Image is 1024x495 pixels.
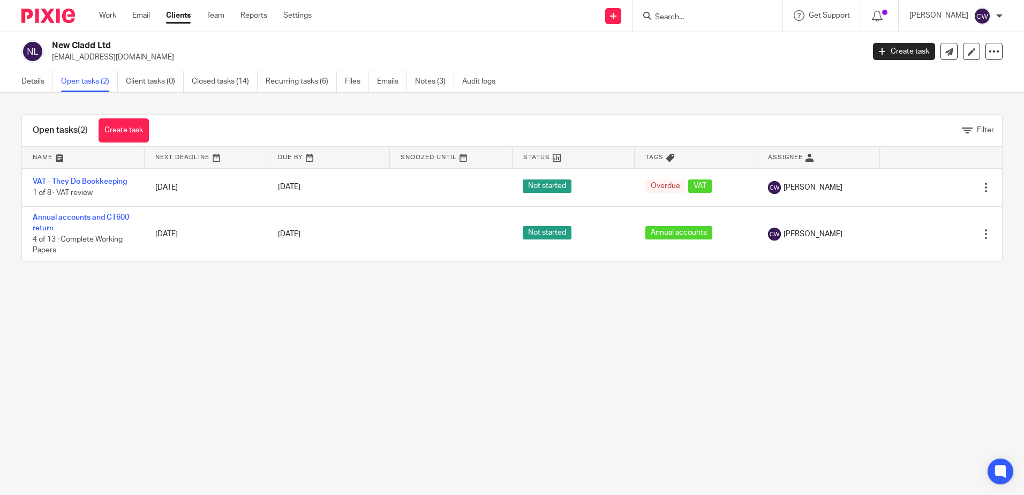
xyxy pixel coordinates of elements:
span: [DATE] [278,230,300,238]
a: Emails [377,71,407,92]
span: VAT [688,179,712,193]
img: svg%3E [21,40,44,63]
a: Open tasks (2) [61,71,118,92]
span: Annual accounts [645,226,712,239]
a: Work [99,10,116,21]
img: svg%3E [768,181,781,194]
span: Overdue [645,179,686,193]
img: svg%3E [768,228,781,241]
span: Tags [645,154,664,160]
span: Filter [977,126,994,134]
span: 1 of 8 · VAT review [33,189,93,197]
a: Notes (3) [415,71,454,92]
td: [DATE] [145,168,267,206]
img: Pixie [21,9,75,23]
a: Team [207,10,224,21]
a: Settings [283,10,312,21]
span: Get Support [809,12,850,19]
td: [DATE] [145,206,267,261]
p: [EMAIL_ADDRESS][DOMAIN_NAME] [52,52,857,63]
a: Email [132,10,150,21]
a: Closed tasks (14) [192,71,258,92]
span: Not started [523,226,571,239]
span: Snoozed Until [401,154,457,160]
a: Files [345,71,369,92]
a: Create task [873,43,935,60]
img: svg%3E [974,7,991,25]
span: Not started [523,179,571,193]
span: [DATE] [278,184,300,191]
span: [PERSON_NAME] [784,182,842,193]
a: Clients [166,10,191,21]
a: Annual accounts and CT600 return [33,214,129,232]
h2: New Cladd Ltd [52,40,696,51]
span: 4 of 13 · Complete Working Papers [33,236,123,254]
span: [PERSON_NAME] [784,229,842,239]
a: Recurring tasks (6) [266,71,337,92]
a: Create task [99,118,149,142]
input: Search [654,13,750,22]
p: [PERSON_NAME] [909,10,968,21]
a: VAT - They Do Bookkeeping [33,178,127,185]
h1: Open tasks [33,125,88,136]
span: (2) [78,126,88,134]
span: Status [523,154,550,160]
a: Audit logs [462,71,503,92]
a: Client tasks (0) [126,71,184,92]
a: Reports [240,10,267,21]
a: Details [21,71,53,92]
